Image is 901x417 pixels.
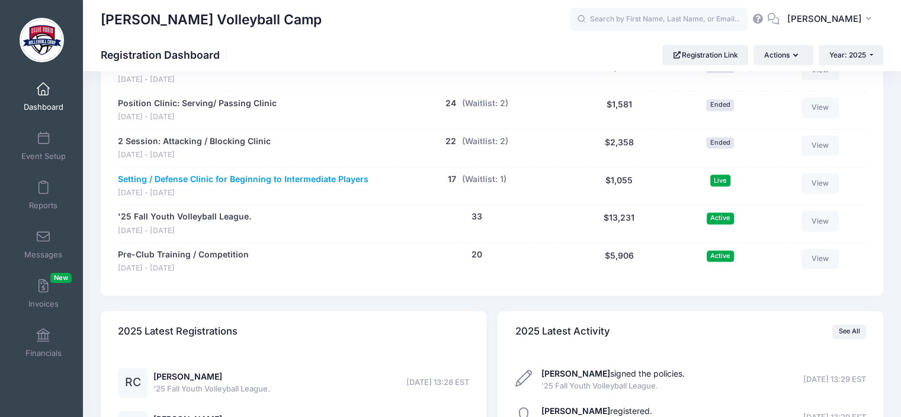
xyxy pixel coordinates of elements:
a: RC [118,378,148,388]
span: Dashboard [24,102,63,112]
button: 22 [445,135,456,148]
span: Event Setup [21,151,66,161]
a: Pre-Club Training / Competition [118,249,249,261]
h1: Registration Dashboard [101,49,230,61]
a: [PERSON_NAME] [153,371,222,381]
a: Setting / Defense Clinic for Beginning to Intermediate Players [118,173,368,186]
button: (Waitlist: 2) [462,135,508,148]
div: $2,358 [567,135,672,161]
a: See All [832,324,866,339]
button: 24 [445,97,456,110]
span: Messages [24,250,62,260]
a: Messages [15,224,72,265]
span: [DATE] - [DATE] [118,225,251,237]
a: View [801,135,839,155]
a: Registration Link [662,45,748,65]
strong: [PERSON_NAME] [541,406,610,416]
a: Event Setup [15,125,72,167]
a: View [801,249,839,269]
span: '25 Fall Youth Volleyball League. [153,383,270,395]
span: [DATE] - [DATE] [118,112,277,123]
span: Active [707,250,734,262]
button: [PERSON_NAME] [780,6,883,33]
span: [DATE] - [DATE] [118,187,368,199]
a: View [801,211,839,231]
a: 2 Session: Attacking / Blocking Clinic [118,135,271,148]
span: Year: 2025 [829,50,866,59]
span: Ended [706,137,734,148]
button: 33 [472,211,482,223]
span: [PERSON_NAME] [787,12,862,26]
span: New [50,273,72,283]
h4: 2025 Latest Activity [515,314,610,348]
a: Dashboard [15,76,72,117]
a: Financials [15,322,72,364]
div: RC [118,368,148,397]
div: $1,581 [567,97,672,123]
a: Position Clinic: Serving/ Passing Clinic [118,97,277,110]
span: [DATE] - [DATE] [118,263,249,274]
span: Active [707,212,734,224]
span: [DATE] 13:28 EST [406,377,469,389]
h4: 2025 Latest Registrations [118,314,238,348]
button: 20 [472,249,482,261]
a: InvoicesNew [15,273,72,314]
a: [PERSON_NAME]signed the policies. [541,368,685,378]
div: $5,906 [567,249,672,274]
a: Reports [15,174,72,216]
button: Actions [753,45,813,65]
button: (Waitlist: 1) [462,173,506,186]
span: [DATE] 13:29 EST [803,374,866,386]
img: David Rubio Volleyball Camp [20,18,64,62]
div: $1,025 [567,60,672,85]
span: Live [710,174,730,186]
button: 17 [448,173,456,186]
a: '25 Fall Youth Volleyball League. [118,211,251,223]
span: Financials [25,348,62,358]
div: $13,231 [567,211,672,236]
span: Invoices [28,299,59,309]
a: View [801,173,839,193]
a: View [801,97,839,117]
span: [DATE] - [DATE] [118,149,271,161]
h1: [PERSON_NAME] Volleyball Camp [101,6,322,33]
input: Search by First Name, Last Name, or Email... [570,8,748,31]
div: $1,055 [567,173,672,199]
span: [DATE] - [DATE] [118,74,320,85]
strong: [PERSON_NAME] [541,368,610,378]
a: [PERSON_NAME]registered. [541,406,652,416]
button: Year: 2025 [819,45,883,65]
span: Ended [706,99,734,110]
button: (Waitlist: 2) [462,97,508,110]
span: '25 Fall Youth Volleyball League. [541,380,685,392]
span: Reports [29,200,57,211]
